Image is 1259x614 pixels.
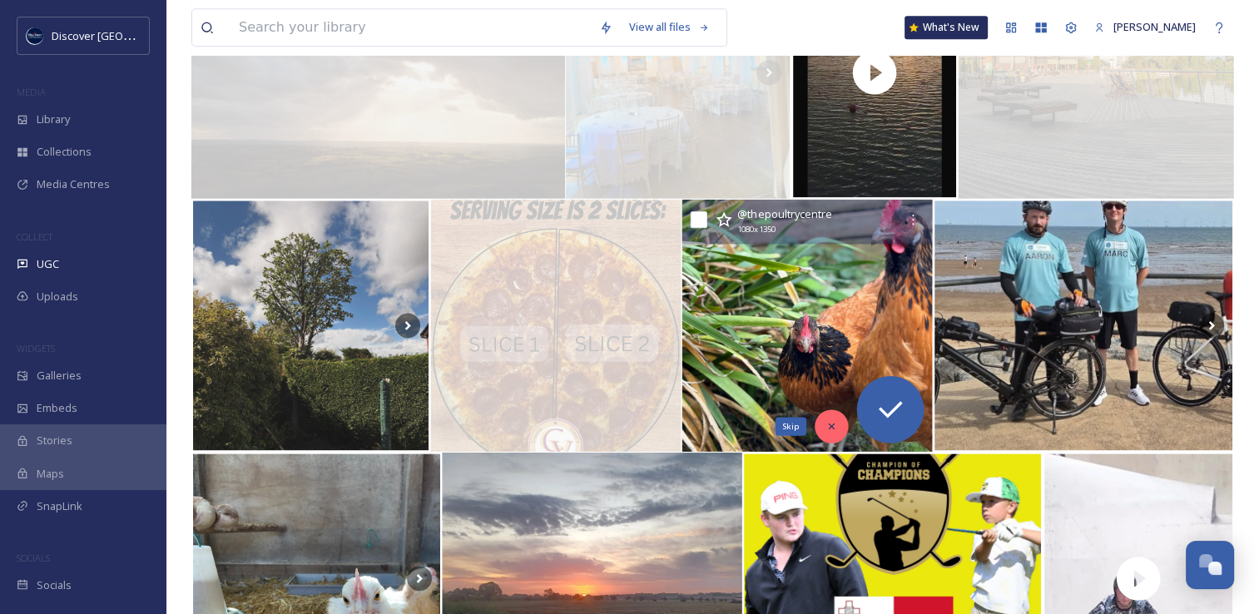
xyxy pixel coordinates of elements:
[621,11,718,43] a: View all files
[37,433,72,448] span: Stories
[1113,19,1196,34] span: [PERSON_NAME]
[52,27,203,43] span: Discover [GEOGRAPHIC_DATA]
[737,206,832,221] span: @ thepoultrycentre
[193,201,429,450] img: Some of our tree and hedge reductions completed over the past couple of days 🍃🌳 #treereduction #h...
[17,552,50,564] span: SOCIALS
[934,201,1232,450] img: 🎉 Congratulations and thank you to marc.hector1974 and Aaron for completing their Kettering to Sk...
[37,176,110,192] span: Media Centres
[1086,11,1204,43] a: [PERSON_NAME]
[37,111,70,127] span: Library
[37,498,82,514] span: SnapLink
[737,224,775,236] span: 1080 x 1350
[37,368,82,384] span: Galleries
[37,144,92,160] span: Collections
[37,256,59,272] span: UGC
[230,9,591,46] input: Search your library
[37,289,78,305] span: Uploads
[1186,541,1234,589] button: Open Chat
[775,417,805,436] div: Skip
[17,86,46,98] span: MEDIA
[37,577,72,593] span: Socials
[17,342,55,354] span: WIDGETS
[17,230,52,243] span: COLLECT
[37,400,77,416] span: Embeds
[682,200,932,452] img: This is the sweetest duo Hatty and Helga. They have been in their new home just over a week and a...
[27,27,43,44] img: Untitled%20design%20%282%29.png
[430,200,681,452] img: Wondering why you're full after two slices: 🤔 The slices: 🌗🌓 #CousinVinnysPizza #DaytonStrong #Da...
[905,16,988,39] a: What's New
[37,466,64,482] span: Maps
